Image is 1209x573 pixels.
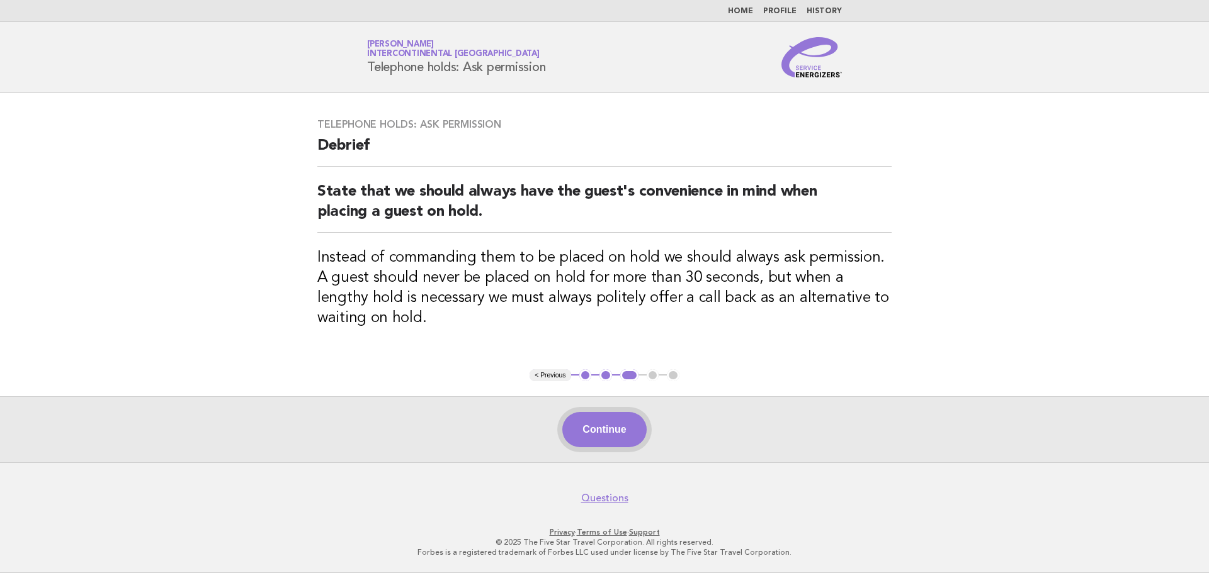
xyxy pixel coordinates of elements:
[530,369,570,382] button: < Previous
[562,412,646,447] button: Continue
[550,528,575,537] a: Privacy
[763,8,797,15] a: Profile
[629,528,660,537] a: Support
[367,41,545,74] h1: Telephone holds: Ask permission
[317,118,892,131] h3: Telephone holds: Ask permission
[219,547,990,557] p: Forbes is a registered trademark of Forbes LLC used under license by The Five Star Travel Corpora...
[781,37,842,77] img: Service Energizers
[367,40,540,58] a: [PERSON_NAME]InterContinental [GEOGRAPHIC_DATA]
[317,182,892,233] h2: State that we should always have the guest's convenience in mind when placing a guest on hold.
[317,248,892,328] h3: Instead of commanding them to be placed on hold we should always ask permission. A guest should n...
[577,528,627,537] a: Terms of Use
[367,50,540,58] span: InterContinental [GEOGRAPHIC_DATA]
[599,369,612,382] button: 2
[728,8,753,15] a: Home
[579,369,592,382] button: 1
[620,369,639,382] button: 3
[807,8,842,15] a: History
[581,492,628,504] a: Questions
[219,537,990,547] p: © 2025 The Five Star Travel Corporation. All rights reserved.
[317,136,892,167] h2: Debrief
[219,527,990,537] p: · ·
